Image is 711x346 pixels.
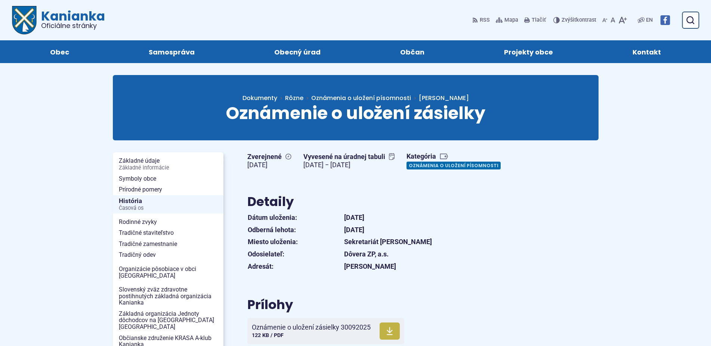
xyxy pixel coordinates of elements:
[472,12,491,28] a: RSS
[344,213,364,221] strong: [DATE]
[119,249,217,261] span: Tradičný odev
[119,205,217,211] span: Časová os
[12,6,37,34] img: Prejsť na domovskú stránku
[113,173,223,184] a: Symboly obce
[119,155,217,173] span: Základné údaje
[242,94,285,102] a: Dokumenty
[18,40,102,63] a: Obec
[119,165,217,171] span: Základné informácie
[247,161,291,169] figcaption: [DATE]
[113,216,223,228] a: Rodinné zvyky
[274,40,321,63] span: Obecný úrad
[247,318,404,344] a: Oznámenie o uložení zásielky 30092025 122 KB / PDF
[113,184,223,195] a: Prírodné pomery
[285,94,311,102] a: Rôzne
[344,250,389,258] strong: Dôvera ZP, a.s.
[532,17,546,24] span: Tlačiť
[617,12,628,28] button: Zväčšiť veľkosť písma
[472,40,585,63] a: Projekty obce
[119,195,217,213] span: História
[562,17,576,23] span: Zvýšiť
[37,10,105,29] span: Kanianka
[252,324,371,331] span: Oznámenie o uložení zásielky 30092025
[553,12,598,28] button: Zvýšiťkontrast
[247,195,513,209] h2: Detaily
[303,153,395,161] span: Vyvesené na úradnej tabuli
[494,12,520,28] a: Mapa
[480,16,490,25] span: RSS
[41,22,105,29] span: Oficiálne stránky
[113,284,223,308] a: Slovenský zväz zdravotne postihnutých základná organizácia Kanianka
[119,173,217,184] span: Symboly obce
[50,40,69,63] span: Obec
[285,94,303,102] span: Rôzne
[247,236,344,248] th: Miesto uloženia:
[113,264,223,281] a: Organizácie pôsobiace v obci [GEOGRAPHIC_DATA]
[400,40,424,63] span: Občan
[247,153,291,161] span: Zverejnené
[247,212,344,224] th: Dátum uloženia:
[226,101,485,125] span: Oznámenie o uložení zásielky
[252,332,284,339] span: 122 KB / PDF
[311,94,411,102] a: Oznámenia o uložení písomnosti
[303,161,395,169] figcaption: [DATE] − [DATE]
[562,17,596,24] span: kontrast
[344,262,396,270] strong: [PERSON_NAME]
[523,12,547,28] button: Tlačiť
[247,224,344,236] th: Odberná lehota:
[119,308,217,333] span: Základná organizácia Jednoty dôchodcov na [GEOGRAPHIC_DATA] [GEOGRAPHIC_DATA]
[646,16,653,25] span: EN
[119,184,217,195] span: Prírodné pomery
[247,261,344,273] th: Adresát:
[633,40,661,63] span: Kontakt
[149,40,195,63] span: Samospráva
[119,264,217,281] span: Organizácie pôsobiace v obci [GEOGRAPHIC_DATA]
[113,308,223,333] a: Základná organizácia Jednoty dôchodcov na [GEOGRAPHIC_DATA] [GEOGRAPHIC_DATA]
[117,40,227,63] a: Samospráva
[660,15,670,25] img: Prejsť na Facebook stránku
[344,238,432,246] strong: Sekretariát [PERSON_NAME]
[644,16,654,25] a: EN
[113,155,223,173] a: Základné údajeZákladné informácie
[247,248,344,261] th: Odosielateľ:
[368,40,457,63] a: Občan
[119,284,217,308] span: Slovenský zväz zdravotne postihnutých základná organizácia Kanianka
[113,195,223,213] a: HistóriaČasová os
[242,94,277,102] span: Dokumenty
[419,94,469,102] span: [PERSON_NAME]
[119,227,217,239] span: Tradičné staviteľstvo
[12,6,105,34] a: Logo Kanianka, prejsť na domovskú stránku.
[600,40,693,63] a: Kontakt
[113,249,223,261] a: Tradičný odev
[504,40,553,63] span: Projekty obce
[119,239,217,250] span: Tradičné zamestnanie
[119,216,217,228] span: Rodinné zvyky
[601,12,609,28] button: Zmenšiť veľkosť písma
[504,16,518,25] span: Mapa
[406,152,504,161] span: Kategória
[406,162,501,169] a: Oznámenia o uložení písomnosti
[113,239,223,250] a: Tradičné zamestnanie
[609,12,617,28] button: Nastaviť pôvodnú veľkosť písma
[113,227,223,239] a: Tradičné staviteľstvo
[247,298,513,312] h2: Prílohy
[242,40,353,63] a: Obecný úrad
[411,94,469,102] a: [PERSON_NAME]
[344,226,364,234] strong: [DATE]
